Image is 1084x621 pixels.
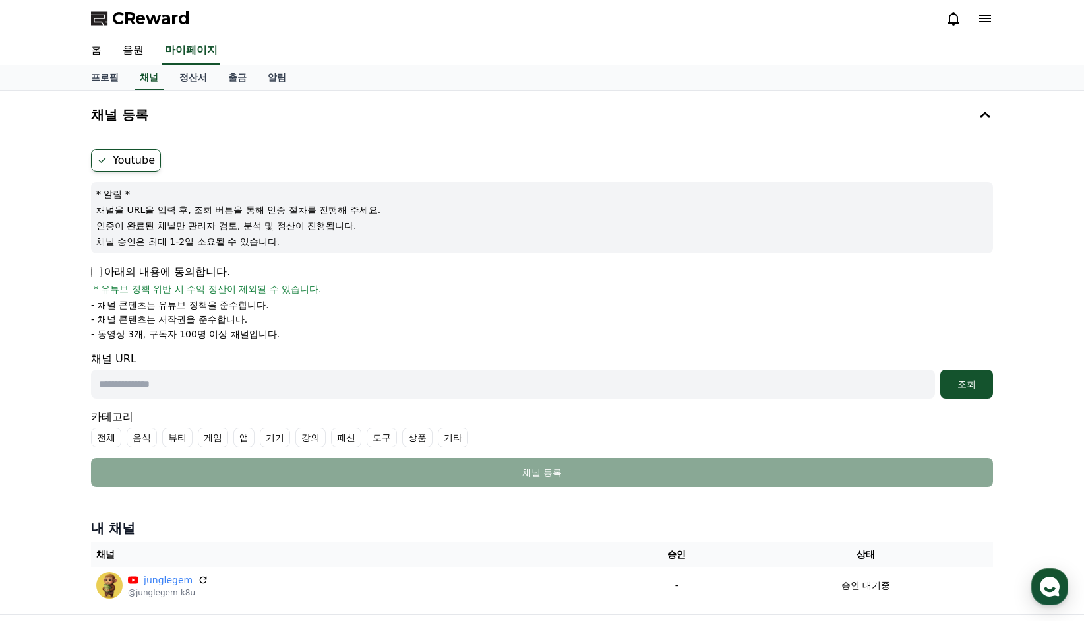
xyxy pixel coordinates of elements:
label: 기기 [260,428,290,447]
p: 채널 승인은 최대 1-2일 소요될 수 있습니다. [96,235,988,248]
p: - [620,579,733,593]
label: 뷰티 [162,428,193,447]
span: CReward [112,8,190,29]
span: 대화 [121,439,136,449]
button: 조회 [940,370,993,399]
a: 마이페이지 [162,37,220,65]
p: 인증이 완료된 채널만 관리자 검토, 분석 및 정산이 진행됩니다. [96,219,988,232]
p: - 채널 콘텐츠는 유튜브 정책을 준수합니다. [91,298,269,311]
label: 상품 [402,428,433,447]
p: - 동영상 3개, 구독자 100명 이상 채널입니다. [91,327,280,341]
a: CReward [91,8,190,29]
div: 채널 등록 [117,466,967,479]
a: 홈 [80,37,112,65]
label: 강의 [295,428,326,447]
label: 패션 [331,428,361,447]
img: junglegem [96,572,123,599]
label: Youtube [91,149,161,172]
a: 출금 [218,65,257,90]
a: 음원 [112,37,154,65]
div: 카테고리 [91,409,993,447]
p: 승인 대기중 [841,579,890,593]
label: 게임 [198,428,228,447]
div: 채널 URL [91,351,993,399]
a: 정산서 [169,65,218,90]
th: 상태 [738,542,993,567]
span: * 유튜브 정책 위반 시 수익 정산이 제외될 수 있습니다. [94,282,322,296]
label: 도구 [367,428,397,447]
a: 채널 [135,65,164,90]
label: 앱 [233,428,255,447]
p: @junglegem-k8u [128,587,208,598]
span: 홈 [42,438,49,449]
a: junglegem [144,573,193,587]
label: 전체 [91,428,121,447]
a: 대화 [87,418,170,451]
label: 기타 [438,428,468,447]
h4: 내 채널 [91,519,993,537]
span: 설정 [204,438,220,449]
p: 채널을 URL을 입력 후, 조회 버튼을 통해 인증 절차를 진행해 주세요. [96,203,988,216]
th: 채널 [91,542,615,567]
a: 알림 [257,65,297,90]
a: 홈 [4,418,87,451]
a: 설정 [170,418,253,451]
a: 프로필 [80,65,129,90]
th: 승인 [615,542,738,567]
h4: 채널 등록 [91,108,148,122]
button: 채널 등록 [86,96,998,133]
p: 아래의 내용에 동의합니다. [91,264,230,280]
label: 음식 [127,428,157,447]
div: 조회 [946,377,988,391]
p: - 채널 콘텐츠는 저작권을 준수합니다. [91,313,247,326]
button: 채널 등록 [91,458,993,487]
